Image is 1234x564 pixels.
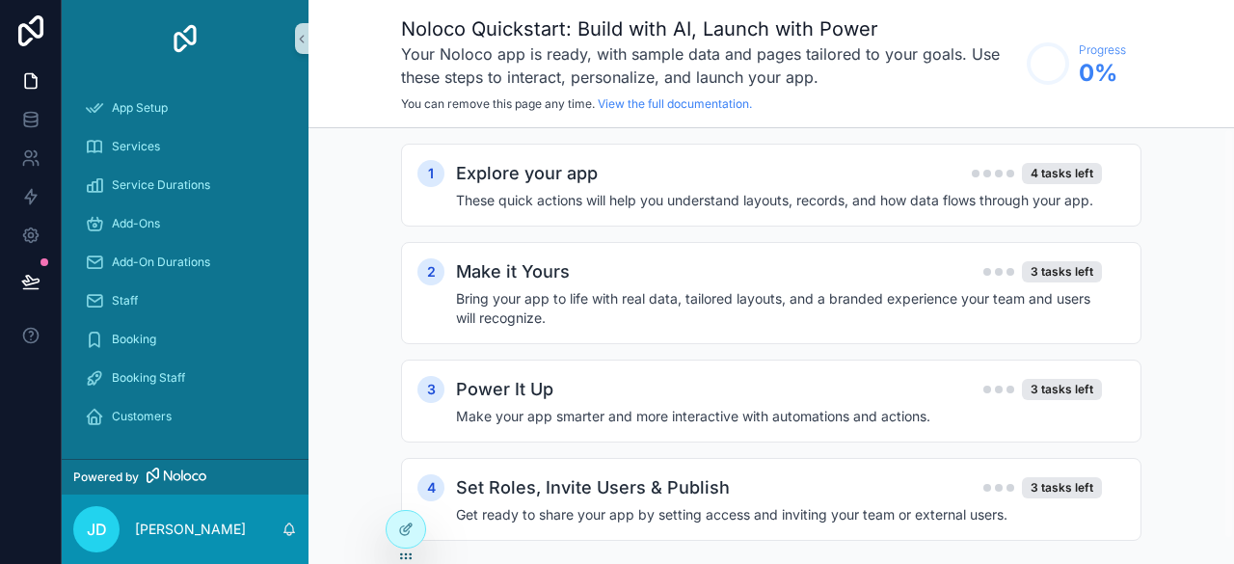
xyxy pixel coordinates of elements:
[1079,58,1126,89] span: 0 %
[73,206,297,241] a: Add-Ons
[401,96,595,111] span: You can remove this page any time.
[170,23,201,54] img: App logo
[1079,42,1126,58] span: Progress
[598,96,752,111] a: View the full documentation.
[112,409,172,424] span: Customers
[112,255,210,270] span: Add-On Durations
[112,177,210,193] span: Service Durations
[135,520,246,539] p: [PERSON_NAME]
[112,139,160,154] span: Services
[73,91,297,125] a: App Setup
[401,42,1017,89] h3: Your Noloco app is ready, with sample data and pages tailored to your goals. Use these steps to i...
[73,399,297,434] a: Customers
[73,322,297,357] a: Booking
[73,245,297,280] a: Add-On Durations
[73,470,139,485] span: Powered by
[401,15,1017,42] h1: Noloco Quickstart: Build with AI, Launch with Power
[87,518,107,541] span: JD
[112,216,160,231] span: Add-Ons
[73,361,297,395] a: Booking Staff
[62,77,308,459] div: scrollable content
[62,459,308,495] a: Powered by
[73,168,297,202] a: Service Durations
[73,283,297,318] a: Staff
[112,293,138,309] span: Staff
[73,129,297,164] a: Services
[112,100,168,116] span: App Setup
[112,332,156,347] span: Booking
[112,370,185,386] span: Booking Staff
